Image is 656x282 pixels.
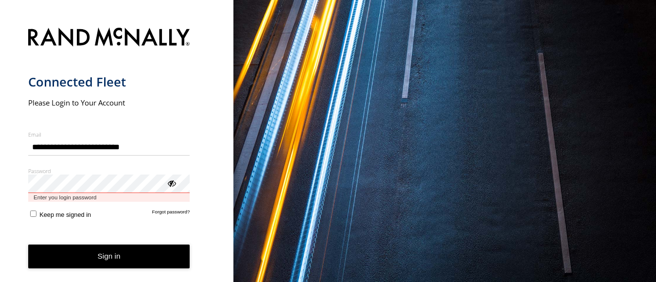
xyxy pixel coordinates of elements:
a: Forgot password? [152,209,190,218]
div: ViewPassword [166,178,176,188]
h2: Please Login to Your Account [28,98,190,107]
span: Keep me signed in [39,211,91,218]
label: Email [28,131,190,138]
input: Keep me signed in [30,211,36,217]
img: Rand McNally [28,26,190,51]
h1: Connected Fleet [28,74,190,90]
span: Enter you login password [28,193,190,202]
button: Sign in [28,245,190,268]
label: Password [28,167,190,175]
